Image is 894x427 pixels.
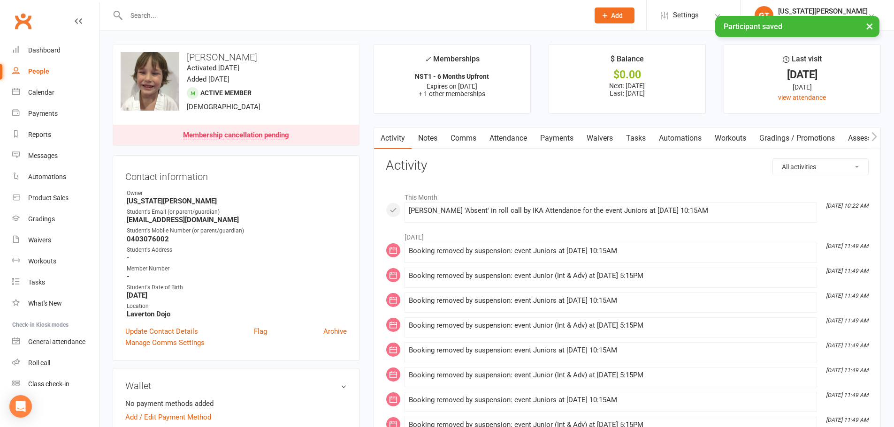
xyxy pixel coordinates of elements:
[778,15,868,24] div: Ippon Karate Academy
[483,127,534,149] a: Attendance
[125,412,211,423] a: Add / Edit Payment Method
[826,202,868,209] i: [DATE] 10:22 AM
[733,70,872,80] div: [DATE]
[427,82,477,90] span: Expires on [DATE]
[28,173,66,180] div: Automations
[127,216,347,224] strong: [EMAIL_ADDRESS][DOMAIN_NAME]
[409,322,813,330] div: Booking removed by suspension: event Junior (Int & Adv) at [DATE] 5:15PM
[386,227,869,242] li: [DATE]
[595,7,634,23] button: Add
[127,226,347,235] div: Student's Mobile Number (or parent/guardian)
[127,272,347,281] strong: -
[28,257,56,265] div: Workouts
[652,127,708,149] a: Automations
[409,272,813,280] div: Booking removed by suspension: event Junior (Int & Adv) at [DATE] 5:15PM
[254,326,267,337] a: Flag
[12,166,99,187] a: Automations
[409,207,813,215] div: [PERSON_NAME] 'Absent' in roll call by IKA Attendance for the event Juniors at [DATE] 10:15AM
[127,291,347,300] strong: [DATE]
[12,331,99,352] a: General attendance kiosk mode
[28,131,51,138] div: Reports
[28,236,51,244] div: Waivers
[611,53,644,70] div: $ Balance
[12,40,99,61] a: Dashboard
[200,89,252,97] span: Active member
[12,272,99,293] a: Tasks
[778,7,868,15] div: [US_STATE][PERSON_NAME]
[183,132,289,139] div: Membership cancellation pending
[419,90,485,97] span: + 1 other memberships
[580,127,619,149] a: Waivers
[619,127,652,149] a: Tasks
[374,127,412,149] a: Activity
[12,124,99,145] a: Reports
[12,230,99,251] a: Waivers
[28,152,58,159] div: Messages
[558,70,697,80] div: $0.00
[127,283,347,292] div: Student's Date of Birth
[12,374,99,395] a: Class kiosk mode
[127,246,347,255] div: Student's Address
[611,12,623,19] span: Add
[826,292,868,299] i: [DATE] 11:49 AM
[127,254,347,262] strong: -
[12,251,99,272] a: Workouts
[12,187,99,209] a: Product Sales
[127,310,347,318] strong: Laverton Dojo
[733,82,872,92] div: [DATE]
[425,53,480,70] div: Memberships
[409,297,813,305] div: Booking removed by suspension: event Juniors at [DATE] 10:15AM
[28,359,50,367] div: Roll call
[12,352,99,374] a: Roll call
[386,158,869,173] h3: Activity
[415,73,489,80] strong: NST1 - 6 Months Upfront
[12,209,99,230] a: Gradings
[12,293,99,314] a: What's New
[187,103,260,111] span: [DEMOGRAPHIC_DATA]
[125,337,205,348] a: Manage Comms Settings
[123,9,582,22] input: Search...
[28,89,54,96] div: Calendar
[125,326,198,337] a: Update Contact Details
[826,342,868,349] i: [DATE] 11:49 AM
[12,145,99,166] a: Messages
[127,197,347,205] strong: [US_STATE][PERSON_NAME]
[127,264,347,273] div: Member Number
[778,94,826,101] a: view attendance
[127,235,347,243] strong: 0403076002
[121,52,351,62] h3: [PERSON_NAME]
[12,82,99,103] a: Calendar
[28,46,61,54] div: Dashboard
[12,61,99,82] a: People
[12,103,99,124] a: Payments
[673,5,699,26] span: Settings
[708,127,753,149] a: Workouts
[826,392,868,398] i: [DATE] 11:49 AM
[386,187,869,202] li: This Month
[826,367,868,374] i: [DATE] 11:49 AM
[444,127,483,149] a: Comms
[861,16,878,36] button: ×
[9,395,32,418] div: Open Intercom Messenger
[28,300,62,307] div: What's New
[187,64,239,72] time: Activated [DATE]
[125,381,347,391] h3: Wallet
[28,67,49,75] div: People
[409,371,813,379] div: Booking removed by suspension: event Junior (Int & Adv) at [DATE] 5:15PM
[558,82,697,97] p: Next: [DATE] Last: [DATE]
[826,243,868,249] i: [DATE] 11:49 AM
[826,417,868,423] i: [DATE] 11:49 AM
[409,247,813,255] div: Booking removed by suspension: event Juniors at [DATE] 10:15AM
[409,396,813,404] div: Booking removed by suspension: event Juniors at [DATE] 10:15AM
[534,127,580,149] a: Payments
[127,302,347,311] div: Location
[826,317,868,324] i: [DATE] 11:49 AM
[28,215,55,223] div: Gradings
[28,338,85,345] div: General attendance
[28,110,58,117] div: Payments
[125,398,347,409] li: No payment methods added
[125,168,347,182] h3: Contact information
[826,268,868,274] i: [DATE] 11:49 AM
[323,326,347,337] a: Archive
[127,208,347,217] div: Student's Email (or parent/guardian)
